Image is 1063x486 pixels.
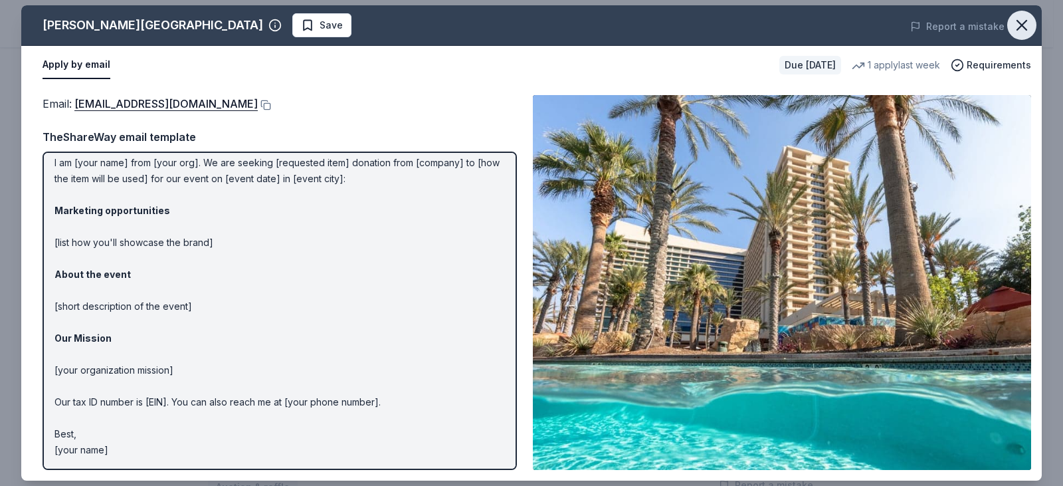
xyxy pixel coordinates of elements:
div: Due [DATE] [779,56,841,74]
button: Save [292,13,351,37]
button: Report a mistake [910,19,1005,35]
span: Save [320,17,343,33]
div: 1 apply last week [852,57,940,73]
strong: Our Mission [54,332,112,344]
span: Requirements [967,57,1031,73]
div: [PERSON_NAME][GEOGRAPHIC_DATA] [43,15,263,36]
p: Hi [name/there], I am [your name] from [your org]. We are seeking [requested item] donation from ... [54,123,505,458]
button: Apply by email [43,51,110,79]
strong: Marketing opportunities [54,205,170,216]
strong: About the event [54,269,131,280]
img: Image for Harrah's Resort [533,95,1031,470]
button: Requirements [951,57,1031,73]
div: TheShareWay email template [43,128,517,146]
a: [EMAIL_ADDRESS][DOMAIN_NAME] [74,95,258,112]
span: Email : [43,97,258,110]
